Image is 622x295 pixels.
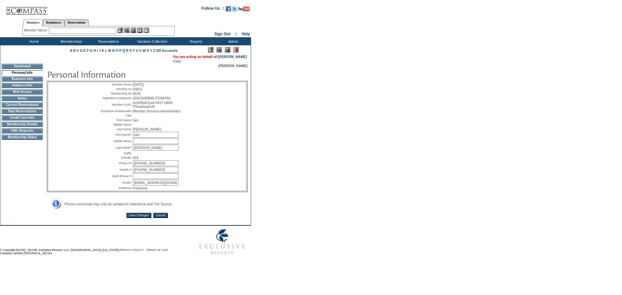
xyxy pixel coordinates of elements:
img: b_edit.gif [118,28,123,33]
td: Past Reservations [2,109,43,114]
td: Address Info [2,83,43,88]
td: Web Access [2,89,43,95]
a: Y [150,49,152,52]
span: 8639 [133,92,141,96]
a: O [116,49,118,52]
a: B [73,49,76,52]
a: J [99,49,101,52]
td: Follow Us :: [202,6,225,13]
a: F [87,49,89,52]
a: Clear [173,59,181,63]
span: Preferred [133,186,147,190]
span: [DATE] [133,83,144,86]
td: Notes [2,96,43,101]
a: M [108,49,111,52]
img: Reservations [137,28,143,33]
span: 003UG00000UTDIMYA5 [133,96,171,100]
img: b_calculator.gif [144,28,149,33]
td: Membership Details [2,122,43,127]
a: ER Accounts [156,49,178,52]
div: Member Name: [24,28,49,33]
td: Middle Name: [99,138,132,144]
td: Vacation Collection [126,37,177,45]
a: Follow us on Twitter [232,8,237,12]
a: R [126,49,129,52]
span: Phones and email may only be updated in Salesforce and The Source. [64,202,172,206]
span: Member Services Administrator [133,109,181,113]
td: First Name: [99,118,132,122]
span: Iain [133,118,138,122]
td: Last Name: [99,127,132,131]
td: Current Reservations [2,102,43,108]
a: C [76,49,79,52]
a: Z [153,49,155,52]
td: Phone #*: [99,160,132,166]
td: Credit Card Info [2,115,43,120]
a: K [102,49,104,52]
td: Business Info [2,76,43,82]
td: Memberships [52,37,89,45]
a: P [119,49,121,52]
span: [PERSON_NAME] [219,64,248,68]
img: Exclusive Resorts [193,226,251,258]
a: H [94,49,96,52]
img: View [124,28,130,33]
a: TERMS OF USE [146,248,168,252]
td: Title: [99,114,132,118]
a: G [90,49,92,52]
img: Impersonate [131,28,136,33]
td: Admin [214,37,251,45]
td: Salesforce ContactID: [99,96,132,100]
a: W [143,49,146,52]
td: Reports [177,37,214,45]
a: Subscribe to our YouTube Channel [238,8,250,12]
td: CWL Requests [2,128,43,133]
a: E [84,49,86,52]
a: L [105,49,107,52]
span: You are acting on behalf of: [173,55,247,59]
a: Become our fan on Facebook [226,8,231,12]
img: View Mode [216,47,222,52]
td: Email*: [99,180,132,186]
td: Member Since: [99,83,132,86]
td: Middle Name: [99,123,132,127]
a: V [139,49,142,52]
a: [PERSON_NAME] [218,55,247,59]
input: Cancel [153,213,168,218]
span: N/A [133,156,139,160]
td: Membership ID: [99,92,132,96]
img: Subscribe to our YouTube Channel [238,6,250,11]
td: Personal Info [2,70,43,75]
td: Preferred: [99,186,132,190]
span: 4c2ef8eb-fca4-4417-b859-f75ea0ead1d4 [133,101,174,108]
img: Impersonate [225,47,230,52]
td: First Name*: [99,132,132,138]
input: Save Changes [126,213,151,218]
td: Reservations [89,37,126,45]
td: Last Name*: [99,145,132,151]
td: Suffix: [99,151,132,155]
td: Member ID: [99,87,132,91]
td: Home [15,37,52,45]
td: Exclusive Ambassador: [99,109,132,113]
a: Residences [43,19,64,26]
a: Sign Out [214,32,230,36]
a: Q [122,49,125,52]
a: S [130,49,132,52]
td: Dashboard [2,64,43,69]
span: 64651 [133,87,143,91]
img: Log Concern/Member Elevation [233,47,239,52]
td: Member GUID: [99,101,132,108]
img: Follow us on Twitter [232,6,237,11]
a: I [97,49,98,52]
img: Become our fan on Facebook [226,6,231,11]
td: Gender: [99,156,132,160]
span: [PERSON_NAME] [133,127,161,131]
a: A [70,49,72,52]
span: :: [235,32,237,36]
img: Address Info [47,199,61,209]
td: Work Phone #: [99,173,132,179]
a: N [112,49,115,52]
a: U [136,49,138,52]
a: PRIVACY POLICY [120,248,144,252]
